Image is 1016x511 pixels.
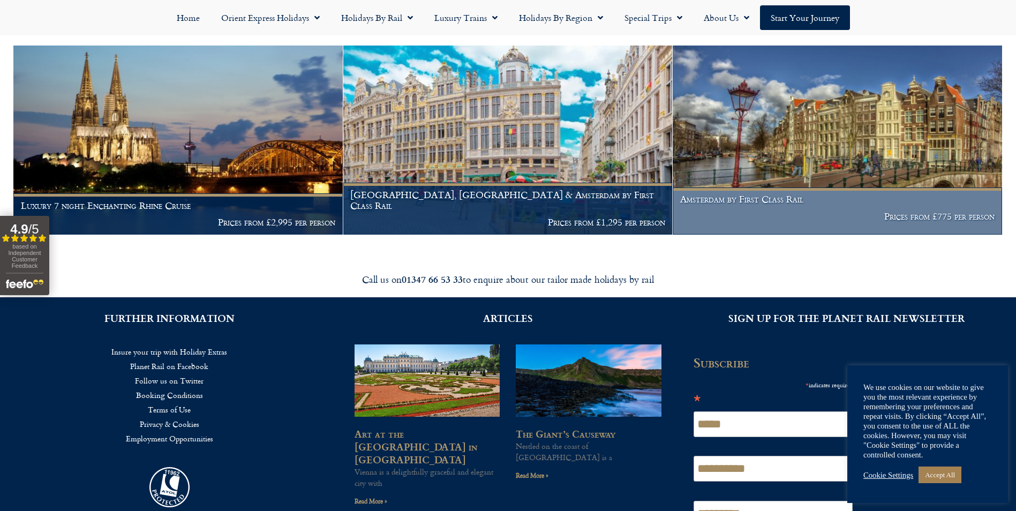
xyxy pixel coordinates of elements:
h2: Subscribe [694,355,860,370]
h2: SIGN UP FOR THE PLANET RAIL NEWSLETTER [694,313,1000,323]
a: Insure your trip with Holiday Extras [16,344,322,359]
a: Holidays by Rail [330,5,424,30]
p: Prices from £775 per person [680,211,995,222]
strong: 01347 66 53 33 [402,272,463,286]
h2: ARTICLES [355,313,661,323]
a: The Giant’s Causeway [516,426,615,441]
p: Nestled on the coast of [GEOGRAPHIC_DATA] is a [516,440,661,463]
h1: [GEOGRAPHIC_DATA], [GEOGRAPHIC_DATA] & Amsterdam by First Class Rail [350,190,665,211]
nav: Menu [5,5,1011,30]
div: We use cookies on our website to give you the most relevant experience by remembering your prefer... [863,382,992,460]
h1: Luxury 7 night Enchanting Rhine Cruise [21,200,336,211]
a: Art at the [GEOGRAPHIC_DATA] in [GEOGRAPHIC_DATA] [355,426,477,467]
a: Luxury 7 night Enchanting Rhine Cruise Prices from £2,995 per person [13,46,343,235]
a: Booking Conditions [16,388,322,402]
a: Planet Rail on Facebook [16,359,322,373]
h1: Amsterdam by First Class Rail [680,194,995,205]
a: Special Trips [614,5,693,30]
a: Cookie Settings [863,470,913,480]
a: Follow us on Twitter [16,373,322,388]
p: Prices from £2,995 per person [21,217,336,228]
a: [GEOGRAPHIC_DATA], [GEOGRAPHIC_DATA] & Amsterdam by First Class Rail Prices from £1,295 per person [343,46,673,235]
p: Prices from £1,295 per person [350,217,665,228]
a: Read more about Art at the Belvedere Palace in Vienna [355,496,387,506]
a: Read more about The Giant’s Causeway [516,470,548,480]
p: Vienna is a delightfully graceful and elegant city with [355,466,500,489]
nav: Menu [16,344,322,446]
img: atol_logo-1 [149,467,190,507]
a: Home [166,5,210,30]
a: Accept All [919,467,961,483]
a: Privacy & Cookies [16,417,322,431]
a: Employment Opportunities [16,431,322,446]
a: Luxury Trains [424,5,508,30]
a: Amsterdam by First Class Rail Prices from £775 per person [673,46,1003,235]
a: Start your Journey [760,5,850,30]
div: Call us on to enquire about our tailor made holidays by rail [208,273,808,285]
h2: FURTHER INFORMATION [16,313,322,323]
div: indicates required [694,378,853,391]
a: Orient Express Holidays [210,5,330,30]
a: About Us [693,5,760,30]
a: Terms of Use [16,402,322,417]
a: Holidays by Region [508,5,614,30]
